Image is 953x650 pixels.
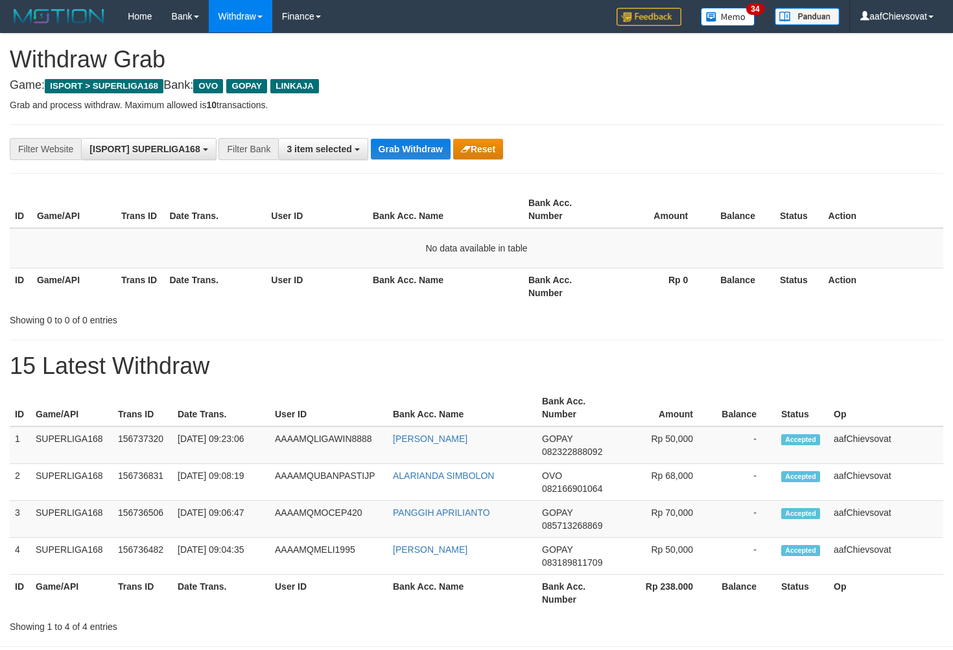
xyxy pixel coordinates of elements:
[206,100,217,110] strong: 10
[10,228,943,268] td: No data available in table
[226,79,267,93] span: GOPAY
[775,268,823,305] th: Status
[453,139,503,159] button: Reset
[270,501,388,538] td: AAAAMQMOCEP420
[30,501,113,538] td: SUPERLIGA168
[218,138,278,160] div: Filter Bank
[172,389,270,426] th: Date Trans.
[30,389,113,426] th: Game/API
[712,389,776,426] th: Balance
[371,139,451,159] button: Grab Withdraw
[30,575,113,612] th: Game/API
[164,268,266,305] th: Date Trans.
[10,615,388,633] div: Showing 1 to 4 of 4 entries
[116,191,165,228] th: Trans ID
[712,464,776,501] td: -
[172,464,270,501] td: [DATE] 09:08:19
[10,268,32,305] th: ID
[45,79,163,93] span: ISPORT > SUPERLIGA168
[823,191,943,228] th: Action
[829,575,943,612] th: Op
[32,268,116,305] th: Game/API
[193,79,223,93] span: OVO
[10,426,30,464] td: 1
[781,471,820,482] span: Accepted
[542,557,602,568] span: Copy 083189811709 to clipboard
[829,501,943,538] td: aafChievsovat
[607,191,708,228] th: Amount
[172,538,270,575] td: [DATE] 09:04:35
[829,464,943,501] td: aafChievsovat
[617,426,712,464] td: Rp 50,000
[523,191,607,228] th: Bank Acc. Number
[10,47,943,73] h1: Withdraw Grab
[712,426,776,464] td: -
[712,501,776,538] td: -
[113,575,172,612] th: Trans ID
[81,138,216,160] button: [ISPORT] SUPERLIGA168
[617,8,681,26] img: Feedback.jpg
[164,191,266,228] th: Date Trans.
[116,268,165,305] th: Trans ID
[368,191,523,228] th: Bank Acc. Name
[388,389,537,426] th: Bank Acc. Name
[537,575,617,612] th: Bank Acc. Number
[701,8,755,26] img: Button%20Memo.svg
[393,470,494,481] a: ALARIANDA SIMBOLON
[542,447,602,457] span: Copy 082322888092 to clipboard
[172,501,270,538] td: [DATE] 09:06:47
[270,464,388,501] td: AAAAMQUBANPASTIJP
[32,191,116,228] th: Game/API
[270,389,388,426] th: User ID
[781,434,820,445] span: Accepted
[712,538,776,575] td: -
[30,538,113,575] td: SUPERLIGA168
[10,191,32,228] th: ID
[113,426,172,464] td: 156737320
[823,268,943,305] th: Action
[89,144,200,154] span: [ISPORT] SUPERLIGA168
[775,8,840,25] img: panduan.png
[776,575,829,612] th: Status
[781,545,820,556] span: Accepted
[270,426,388,464] td: AAAAMQLIGAWIN8888
[617,389,712,426] th: Amount
[542,507,572,518] span: GOPAY
[607,268,708,305] th: Rp 0
[266,268,368,305] th: User ID
[10,308,388,327] div: Showing 0 to 0 of 0 entries
[10,389,30,426] th: ID
[278,138,368,160] button: 3 item selected
[781,508,820,519] span: Accepted
[712,575,776,612] th: Balance
[368,268,523,305] th: Bank Acc. Name
[10,501,30,538] td: 3
[746,3,764,15] span: 34
[776,389,829,426] th: Status
[287,144,351,154] span: 3 item selected
[393,507,490,518] a: PANGGIH APRILIANTO
[10,353,943,379] h1: 15 Latest Withdraw
[10,575,30,612] th: ID
[172,426,270,464] td: [DATE] 09:23:06
[172,575,270,612] th: Date Trans.
[270,538,388,575] td: AAAAMQMELI1995
[113,389,172,426] th: Trans ID
[10,538,30,575] td: 4
[617,538,712,575] td: Rp 50,000
[707,268,775,305] th: Balance
[10,138,81,160] div: Filter Website
[542,434,572,444] span: GOPAY
[542,544,572,555] span: GOPAY
[523,268,607,305] th: Bank Acc. Number
[542,520,602,531] span: Copy 085713268869 to clipboard
[10,99,943,111] p: Grab and process withdraw. Maximum allowed is transactions.
[775,191,823,228] th: Status
[30,464,113,501] td: SUPERLIGA168
[113,464,172,501] td: 156736831
[393,434,467,444] a: [PERSON_NAME]
[266,191,368,228] th: User ID
[617,501,712,538] td: Rp 70,000
[829,426,943,464] td: aafChievsovat
[270,79,319,93] span: LINKAJA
